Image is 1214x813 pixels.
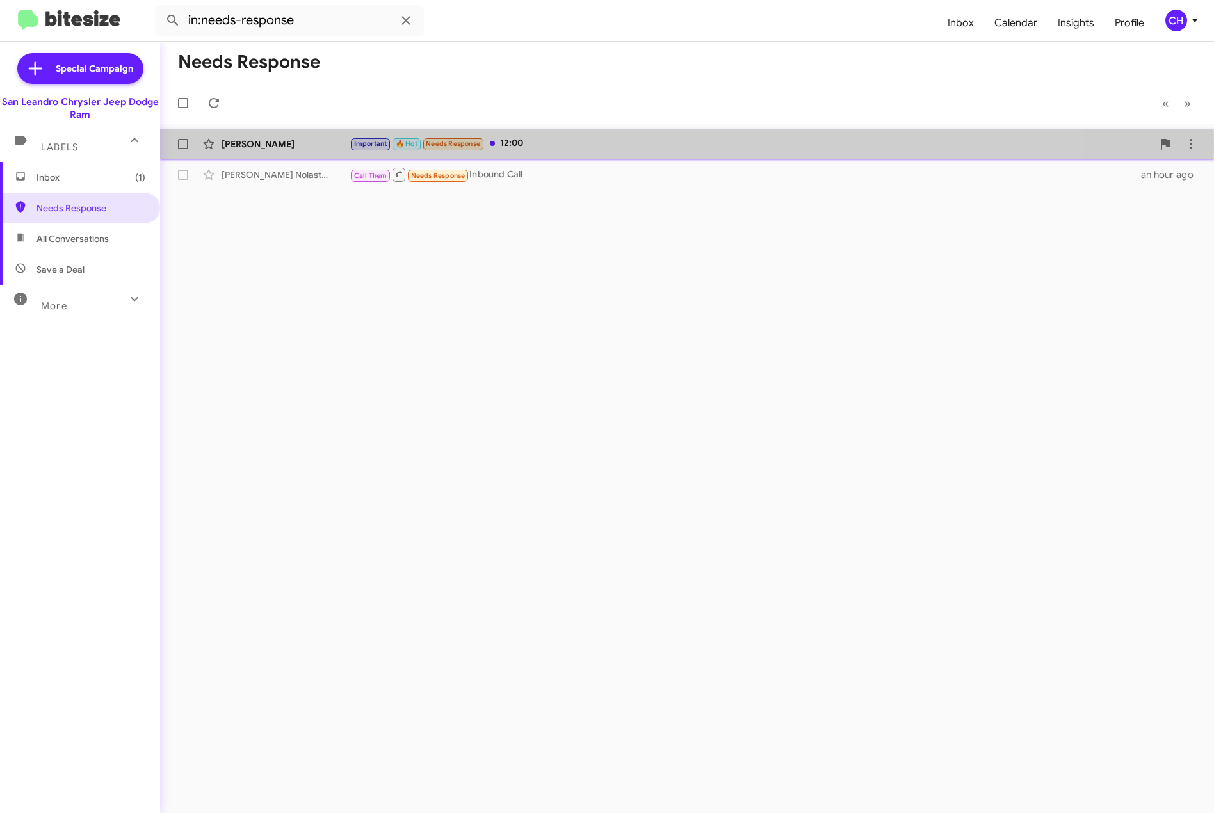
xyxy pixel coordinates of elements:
span: Needs Response [411,172,465,180]
div: [PERSON_NAME] [222,138,350,150]
div: an hour ago [1141,168,1204,181]
button: CH [1154,10,1200,31]
a: Special Campaign [17,53,143,84]
button: Previous [1154,90,1177,117]
span: 🔥 Hot [396,140,417,148]
nav: Page navigation example [1155,90,1199,117]
span: Labels [41,141,78,153]
a: Profile [1105,4,1154,42]
span: (1) [135,171,145,184]
div: 12:00 [350,136,1153,151]
span: Special Campaign [56,62,133,75]
span: Needs Response [426,140,480,148]
span: More [41,300,67,312]
a: Calendar [984,4,1048,42]
span: Needs Response [36,202,145,214]
div: [PERSON_NAME] Nolastname117713434 [222,168,350,181]
a: Insights [1048,4,1105,42]
span: Save a Deal [36,263,85,276]
button: Next [1176,90,1199,117]
span: Inbox [36,171,145,184]
span: « [1162,95,1169,111]
a: Inbox [937,4,984,42]
span: All Conversations [36,232,109,245]
div: Inbound Call [350,166,1141,182]
span: Call Them [354,172,387,180]
h1: Needs Response [178,52,320,72]
span: » [1184,95,1191,111]
input: Search [155,5,424,36]
div: CH [1165,10,1187,31]
span: Important [354,140,387,148]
